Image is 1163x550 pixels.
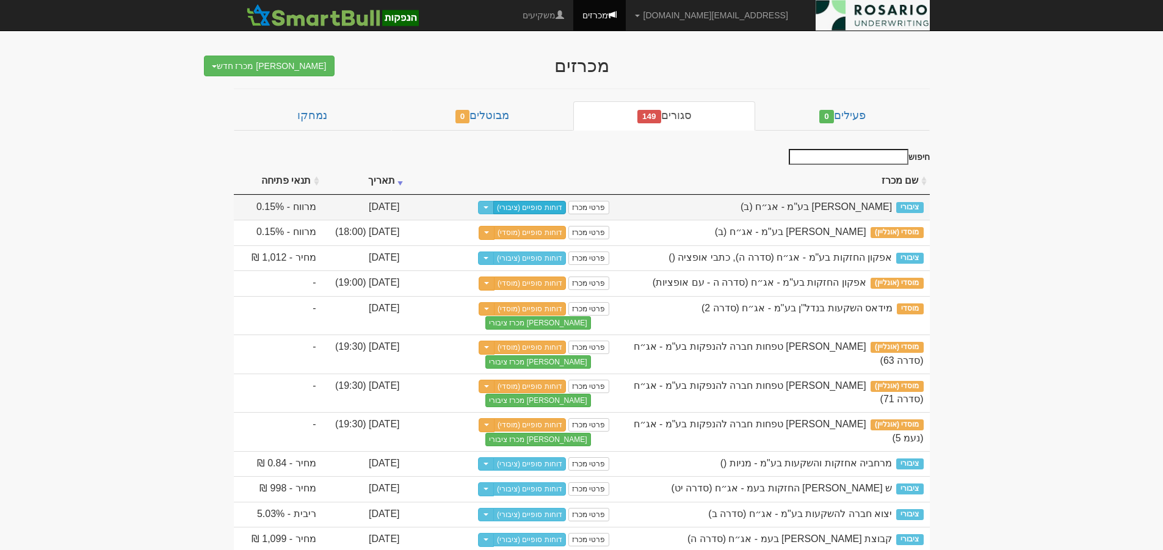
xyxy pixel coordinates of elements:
span: ציבורי [896,202,923,213]
span: ציבורי [896,483,923,494]
td: מחיר - 0.84 ₪ [234,451,322,477]
a: דוחות סופיים (מוסדי) [494,380,566,393]
span: 0 [819,110,834,123]
a: פרטי מכרז [568,341,609,354]
a: פרטי מכרז [568,482,609,496]
td: [DATE] (18:00) [322,220,406,245]
td: מרווח - 0.15% [234,220,322,245]
button: [PERSON_NAME] מכרז ציבורי [485,355,590,369]
th: תאריך : activate to sort column ascending [322,168,406,195]
a: דוחות סופיים (מוסדי) [494,302,566,316]
button: [PERSON_NAME] מכרז ציבורי [485,316,590,330]
span: ש שלמה החזקות בעמ - אג״ח (סדרה יט) [671,483,892,493]
a: דוחות סופיים (ציבורי) [493,201,566,214]
span: מידאס השקעות בנדל''ן בע''מ - אג״ח (סדרה 2) [701,303,893,313]
td: מחיר - 1,012 ₪ [234,245,322,271]
span: דניאל פקדונות בע"מ - אג״ח (ב) [715,226,866,237]
span: אפקון החזקות בע"מ - אג״ח (סדרה ה), כתבי אופציה () [668,252,892,262]
a: דוחות סופיים (ציבורי) [493,508,566,521]
td: [DATE] (19:30) [322,335,406,374]
a: דוחות סופיים (ציבורי) [493,533,566,546]
span: מרחביה אחזקות והשקעות בע"מ - מניות () [720,458,892,468]
a: פרטי מכרז [568,251,609,265]
a: פעילים [755,101,929,131]
label: חיפוש [784,149,930,165]
a: פרטי מכרז [568,418,609,432]
a: דוחות סופיים (מוסדי) [494,226,566,239]
span: מוסדי (אונליין) [871,419,924,430]
span: מוסדי (אונליין) [871,381,924,392]
a: פרטי מכרז [568,277,609,290]
td: - [234,270,322,296]
th: תנאי פתיחה : activate to sort column ascending [234,168,322,195]
a: מבוטלים [391,101,573,131]
span: מוסדי (אונליין) [871,342,924,353]
span: ציבורי [896,509,923,520]
span: אפקון החזקות בע"מ - אג״ח (סדרה ה - עם אופציות) [653,277,866,288]
td: [DATE] [322,296,406,335]
span: 0 [455,110,470,123]
td: [DATE] [322,245,406,271]
td: [DATE] (19:30) [322,412,406,451]
th: שם מכרז : activate to sort column ascending [615,168,930,195]
span: מוסדי (אונליין) [871,278,924,289]
a: פרטי מכרז [568,201,609,214]
a: פרטי מכרז [568,533,609,546]
button: [PERSON_NAME] מכרז ציבורי [485,433,590,446]
td: [DATE] (19:00) [322,270,406,296]
td: מחיר - 998 ₪ [234,476,322,502]
td: [DATE] [322,502,406,527]
td: [DATE] [322,451,406,477]
td: - [234,412,322,451]
span: קבוצת אשטרום בעמ - אג״ח (סדרה ה) [687,534,892,544]
span: מוסדי [897,303,923,314]
a: פרטי מכרז [568,302,609,316]
a: נמחקו [234,101,391,131]
span: מזרחי טפחות חברה להנפקות בע"מ - אג״ח (סדרה 71) [634,380,924,405]
button: [PERSON_NAME] מכרז חדש [204,56,335,76]
td: מרווח - 0.15% [234,195,322,220]
div: מכרזים [344,56,820,76]
span: ציבורי [896,458,923,469]
td: [DATE] [322,195,406,220]
input: חיפוש [789,149,908,165]
a: דוחות סופיים (מוסדי) [494,341,566,354]
a: דוחות סופיים (מוסדי) [494,277,566,290]
span: מוסדי (אונליין) [871,227,924,238]
span: ציבורי [896,534,923,545]
a: דוחות סופיים (ציבורי) [493,457,566,471]
a: פרטי מכרז [568,508,609,521]
a: פרטי מכרז [568,380,609,393]
a: דוחות סופיים (ציבורי) [493,482,566,496]
a: דוחות סופיים (ציבורי) [493,251,566,265]
span: דניאל פקדונות בע"מ - אג״ח (ב) [741,201,892,212]
span: מזרחי טפחות חברה להנפקות בע"מ - אג״ח (סדרה 63) [634,341,924,366]
button: [PERSON_NAME] מכרז ציבורי [485,394,590,407]
a: דוחות סופיים (מוסדי) [494,418,566,432]
td: - [234,374,322,413]
td: [DATE] [322,476,406,502]
a: פרטי מכרז [568,226,609,239]
span: ציבורי [896,253,923,264]
a: פרטי מכרז [568,457,609,471]
td: - [234,296,322,335]
span: מזרחי טפחות חברה להנפקות בע"מ - אג״ח (נעמ 5) [634,419,924,443]
img: SmartBull Logo [243,3,422,27]
a: סגורים [573,101,755,131]
td: - [234,335,322,374]
span: יצוא חברה להשקעות בע"מ - אג״ח (סדרה ב) [708,508,892,519]
span: 149 [637,110,661,123]
td: [DATE] (19:30) [322,374,406,413]
td: ריבית - 5.03% [234,502,322,527]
